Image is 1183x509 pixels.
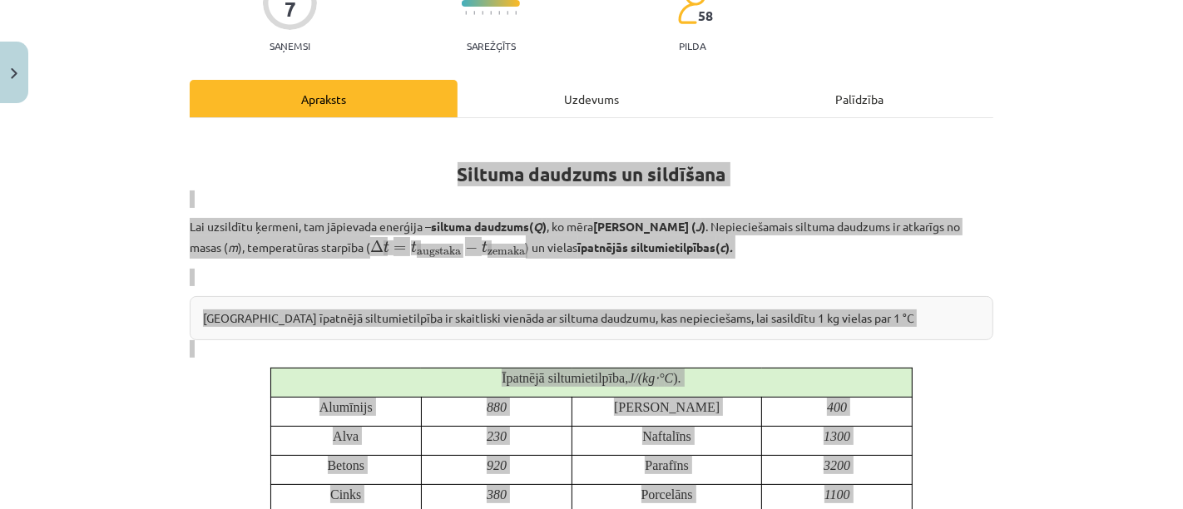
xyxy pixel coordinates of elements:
strong: ( ) [716,240,733,254]
span: 58 [698,8,713,23]
img: icon-short-line-57e1e144782c952c97e751825c79c345078a6d821885a25fce030b3d8c18986b.svg [473,11,475,15]
span: Parafīns [645,458,688,472]
em: m [228,240,238,254]
span: Porcelāns [641,487,693,502]
span: zemaka [488,246,525,255]
img: icon-close-lesson-0947bae3869378f0d4975bcd49f059093ad1ed9edebbc8119c70593378902aed.svg [11,68,17,79]
em: . [730,240,733,254]
img: icon-short-line-57e1e144782c952c97e751825c79c345078a6d821885a25fce030b3d8c18986b.svg [498,11,500,15]
span: Betons [328,458,364,472]
p: Lai uzsildītu ķermeni, tam jāpievada enerģija – , ko mēra . Nepieciešamais siltuma daudzums ir at... [190,218,993,259]
span: [PERSON_NAME] [614,400,720,414]
p: Saņemsi [263,40,317,52]
span: ). [673,371,681,385]
: 3200 [824,458,850,472]
strong: Siltuma daudzums un sildīšana [458,162,726,186]
p: Sarežģīts [467,40,516,52]
: 1300 [824,429,850,443]
em: с [720,240,726,254]
span: Δ [370,240,384,253]
: 920 [487,458,507,472]
em: Q [533,219,542,234]
: C [665,371,674,385]
: 400 [827,400,847,414]
strong: ( ) [529,219,547,234]
p: pilda [679,40,705,52]
: 880 [487,400,507,414]
span: t [482,241,488,253]
img: icon-short-line-57e1e144782c952c97e751825c79c345078a6d821885a25fce030b3d8c18986b.svg [515,11,517,15]
div: Uzdevums [458,80,725,117]
b: [PERSON_NAME] ( ) [593,219,705,234]
span: Cinks [330,487,361,502]
img: icon-short-line-57e1e144782c952c97e751825c79c345078a6d821885a25fce030b3d8c18986b.svg [465,11,467,15]
: /( [634,371,642,385]
em: J [695,219,701,234]
b: īpatnējās siltumietilpības [578,240,716,254]
: ⋅ [655,371,659,385]
span: t [411,241,417,253]
img: icon-short-line-57e1e144782c952c97e751825c79c345078a6d821885a25fce030b3d8c18986b.svg [482,11,483,15]
span: Naftalīns [642,429,691,443]
div: Palīdzība [725,80,993,117]
: 380 [487,487,507,502]
span: − [465,242,478,254]
span: augstaka [417,246,461,257]
img: icon-short-line-57e1e144782c952c97e751825c79c345078a6d821885a25fce030b3d8c18986b.svg [490,11,492,15]
: 230 [487,429,507,443]
span: = [394,245,406,252]
span: t [384,241,389,253]
span: Alumīnijs [319,400,373,414]
b: siltuma daudzums [431,219,529,234]
div: Apraksts [190,80,458,117]
: kg [642,371,655,385]
: J [628,371,634,385]
img: icon-short-line-57e1e144782c952c97e751825c79c345078a6d821885a25fce030b3d8c18986b.svg [507,11,508,15]
span: Īpatnējā siltumietilpība, [502,371,628,385]
: ° [659,371,664,385]
span: Alva [333,429,359,443]
div: [GEOGRAPHIC_DATA] īpatnējā siltumietilpība ir skaitliski vienāda ar siltuma daudzumu, kas nepieci... [190,296,993,340]
: 1100 [824,487,850,502]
